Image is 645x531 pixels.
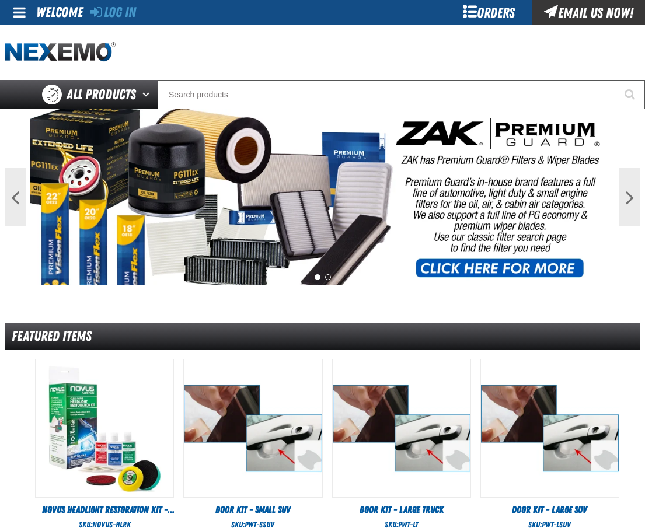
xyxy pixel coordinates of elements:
[138,80,158,109] button: Open All Products pages
[245,520,274,529] span: PWT-SSUV
[332,504,471,516] a: Door Kit - Large Truck
[92,520,131,529] span: NOVUS-HLRK
[360,504,444,515] span: Door Kit - Large Truck
[158,80,645,109] input: Search
[184,359,322,497] : View Details of the Door Kit - Small SUV
[398,520,418,529] span: PWT-LT
[67,84,136,105] span: All Products
[333,359,470,497] : View Details of the Door Kit - Large Truck
[325,274,331,280] button: 2 of 2
[42,504,175,528] span: Novus Headlight Restoration Kit - Nexemo
[315,274,320,280] button: 1 of 2
[5,42,116,62] img: Nexemo logo
[512,504,587,515] span: Door Kit - Large SUV
[5,168,26,226] button: Previous
[480,504,619,516] a: Door Kit - Large SUV
[35,504,174,516] a: Novus Headlight Restoration Kit - Nexemo
[30,109,615,285] img: PG Filters & Wipers
[35,519,174,530] div: SKU:
[616,80,645,109] button: Start Searching
[184,359,322,497] img: Door Kit - Small SUV
[215,504,291,515] span: Door Kit - Small SUV
[36,359,173,497] : View Details of the Novus Headlight Restoration Kit - Nexemo
[332,519,471,530] div: SKU:
[183,504,322,516] a: Door Kit - Small SUV
[481,359,619,497] : View Details of the Door Kit - Large SUV
[36,359,173,497] img: Novus Headlight Restoration Kit - Nexemo
[333,359,470,497] img: Door Kit - Large Truck
[542,520,571,529] span: PWT-LSUV
[5,323,640,350] div: Featured Items
[480,519,619,530] div: SKU:
[183,519,322,530] div: SKU:
[481,359,619,497] img: Door Kit - Large SUV
[619,168,640,226] button: Next
[90,4,136,20] a: Log In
